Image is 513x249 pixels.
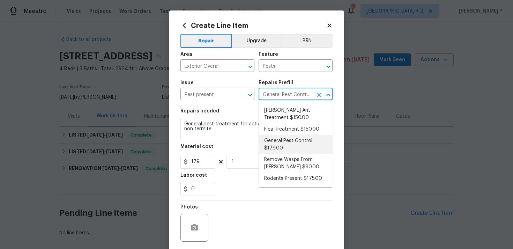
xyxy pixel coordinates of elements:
li: Rodents Present $175.00 [259,173,333,184]
li: Flea Treatment $150.00 [259,124,333,135]
button: Close [324,90,333,100]
h2: Create Line Item [180,22,326,29]
h5: Photos [180,205,198,210]
h5: Material cost [180,144,213,149]
textarea: General pest treatment for active pest/insect infestation - non termite [180,118,333,140]
h5: Labor cost [180,173,207,178]
h5: Repairs needed [180,109,219,113]
button: Open [324,62,333,72]
button: Open [245,90,255,100]
h5: Issue [180,80,194,85]
h5: Area [180,52,192,57]
li: [PERSON_NAME] Ant Treatment $150.00 [259,105,333,124]
h5: Repairs Prefill [259,80,293,85]
button: Clear [314,90,324,100]
h5: Feature [259,52,278,57]
button: Upgrade [232,34,282,48]
li: Remove Wasps From [PERSON_NAME] $90.00 [259,154,333,173]
button: Open [245,62,255,72]
button: Repair [180,34,232,48]
li: General Pest Control $179.00 [259,135,333,154]
button: BRN [281,34,333,48]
